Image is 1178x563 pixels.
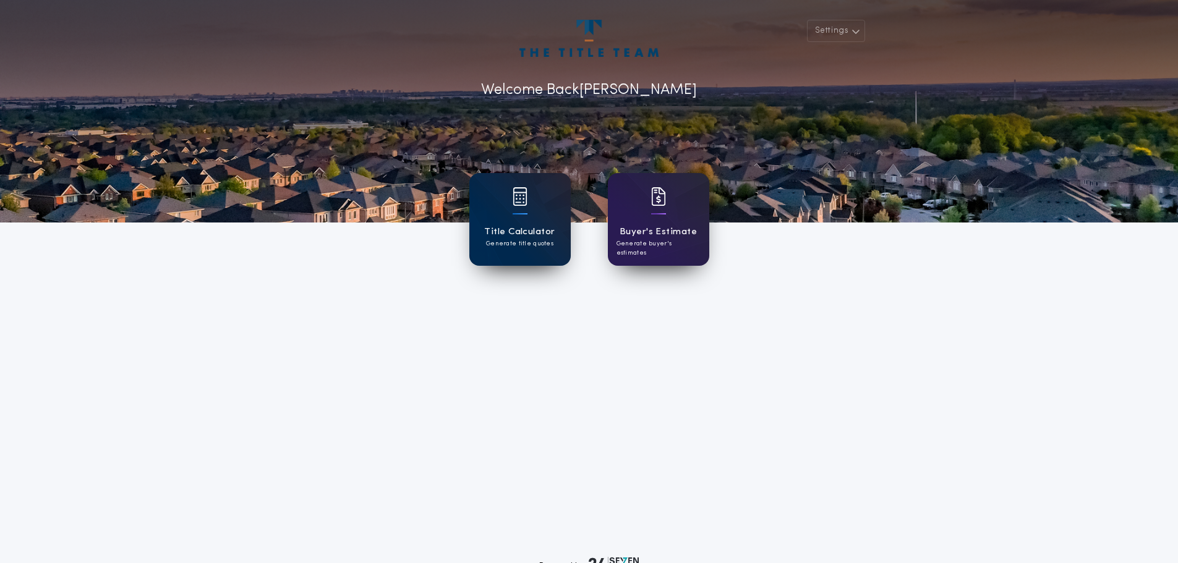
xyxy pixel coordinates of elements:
img: account-logo [519,20,658,57]
img: card icon [651,187,666,206]
h1: Title Calculator [484,225,555,239]
img: card icon [513,187,527,206]
a: card iconTitle CalculatorGenerate title quotes [469,173,571,266]
button: Settings [807,20,865,42]
h1: Buyer's Estimate [620,225,697,239]
a: card iconBuyer's EstimateGenerate buyer's estimates [608,173,709,266]
p: Generate buyer's estimates [617,239,701,258]
p: Generate title quotes [486,239,553,248]
p: Welcome Back [PERSON_NAME] [481,79,697,101]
